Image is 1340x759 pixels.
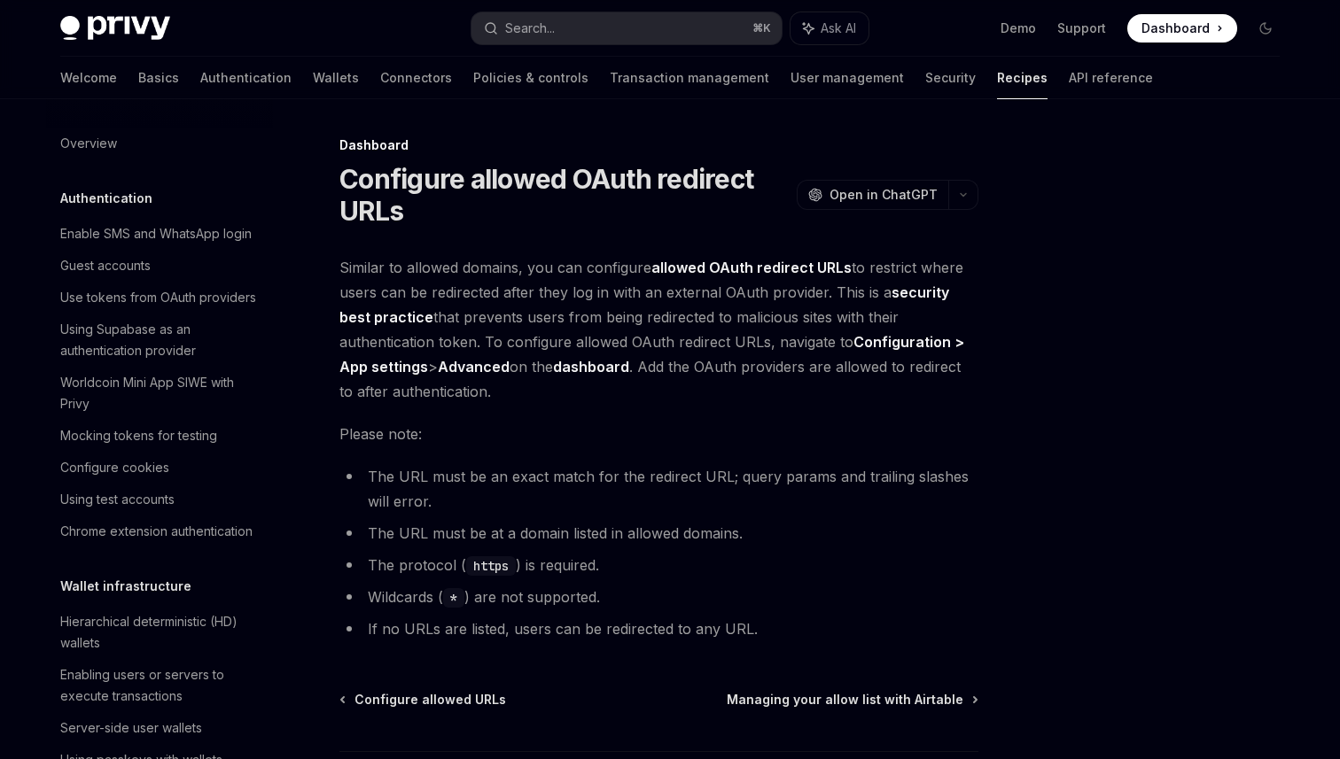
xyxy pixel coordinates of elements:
a: Demo [1001,19,1036,37]
a: Support [1057,19,1106,37]
a: Mocking tokens for testing [46,420,273,452]
a: Worldcoin Mini App SIWE with Privy [46,367,273,420]
a: Managing your allow list with Airtable [727,691,977,709]
div: Use tokens from OAuth providers [60,287,256,308]
span: Please note: [339,422,978,446]
span: Similar to allowed domains, you can configure to restrict where users can be redirected after the... [339,255,978,404]
a: Chrome extension authentication [46,515,273,547]
a: Welcome [60,57,117,99]
button: Open in ChatGPT [797,180,948,210]
a: Configure allowed URLs [341,691,506,709]
a: Dashboard [1127,14,1237,43]
a: Configure cookies [46,452,273,484]
a: Authentication [200,57,292,99]
a: Guest accounts [46,250,273,282]
button: Ask AI [791,12,869,44]
span: Configure allowed URLs [354,691,506,709]
a: Use tokens from OAuth providers [46,282,273,314]
div: Chrome extension authentication [60,521,253,542]
a: Hierarchical deterministic (HD) wallets [46,606,273,659]
div: Enable SMS and WhatsApp login [60,223,252,244]
a: Transaction management [610,57,769,99]
li: The URL must be at a domain listed in allowed domains. [339,521,978,546]
a: Security [925,57,976,99]
span: Ask AI [821,19,856,37]
h5: Wallet infrastructure [60,576,191,597]
span: Open in ChatGPT [830,186,938,204]
div: Overview [60,133,117,154]
a: Using Supabase as an authentication provider [46,314,273,367]
div: Hierarchical deterministic (HD) wallets [60,611,262,654]
button: Search...⌘K [471,12,782,44]
div: Configure cookies [60,457,169,478]
a: Recipes [997,57,1048,99]
strong: allowed OAuth redirect URLs [651,259,852,276]
a: User management [791,57,904,99]
code: https [466,556,516,576]
a: Enable SMS and WhatsApp login [46,218,273,250]
a: Overview [46,128,273,159]
span: ⌘ K [752,21,771,35]
li: The protocol ( ) is required. [339,553,978,577]
h5: Authentication [60,188,152,209]
div: Dashboard [339,136,978,154]
a: Basics [138,57,179,99]
div: Using test accounts [60,489,175,510]
div: Enabling users or servers to execute transactions [60,664,262,707]
span: Dashboard [1141,19,1210,37]
li: Wildcards ( ) are not supported. [339,585,978,609]
div: Server-side user wallets [60,717,202,739]
a: Connectors [380,57,452,99]
a: API reference [1069,57,1153,99]
a: dashboard [553,358,629,376]
li: If no URLs are listed, users can be redirected to any URL. [339,616,978,641]
span: Managing your allow list with Airtable [727,691,963,709]
a: Enabling users or servers to execute transactions [46,659,273,712]
a: Server-side user wallets [46,712,273,744]
div: Using Supabase as an authentication provider [60,319,262,361]
div: Mocking tokens for testing [60,425,217,446]
a: Policies & controls [473,57,588,99]
button: Toggle dark mode [1251,14,1280,43]
img: dark logo [60,16,170,41]
div: Search... [505,18,555,39]
div: Guest accounts [60,255,151,276]
strong: Advanced [438,358,510,376]
div: Worldcoin Mini App SIWE with Privy [60,372,262,414]
a: Using test accounts [46,484,273,515]
a: Wallets [313,57,359,99]
li: The URL must be an exact match for the redirect URL; query params and trailing slashes will error. [339,464,978,514]
h1: Configure allowed OAuth redirect URLs [339,163,790,227]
